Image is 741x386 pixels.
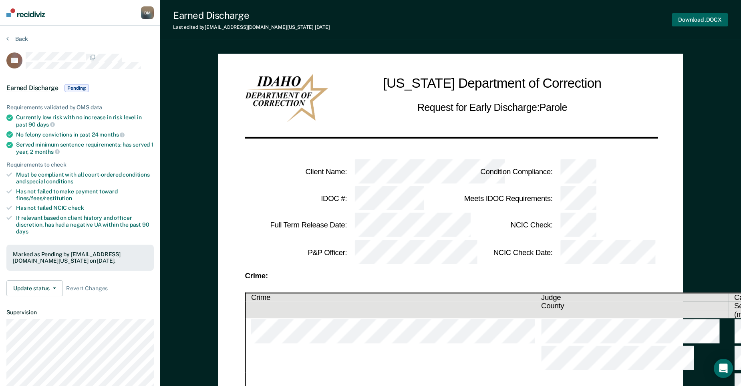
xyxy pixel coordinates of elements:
td: Full Term Release Date : [245,212,348,239]
div: Requirements validated by OMS data [6,104,154,111]
div: Last edited by [EMAIL_ADDRESS][DOMAIN_NAME][US_STATE] [173,24,330,30]
div: Earned Discharge [173,10,330,21]
div: If relevant based on client history and officer discretion, has had a negative UA within the past 90 [16,215,154,235]
td: Meets IDOC Requirements : [451,185,554,212]
button: BM [141,6,154,19]
td: Condition Compliance : [451,159,554,185]
td: NCIC Check Date : [451,239,554,266]
img: Recidiviz [6,8,45,17]
td: Client Name : [245,159,348,185]
span: Revert Changes [66,285,108,292]
div: Marked as Pending by [EMAIL_ADDRESS][DOMAIN_NAME][US_STATE] on [DATE]. [13,251,147,265]
span: months [99,131,125,138]
img: IDOC Logo [245,74,328,122]
div: Must be compliant with all court-ordered conditions and special [16,171,154,185]
span: Pending [64,84,89,92]
button: Update status [6,280,63,296]
td: IDOC # : [245,185,348,212]
span: conditions [46,178,73,185]
span: months [34,149,60,155]
th: Judge [536,293,729,302]
h2: Request for Early Discharge: Parole [417,101,567,115]
span: Earned Discharge [6,84,58,92]
h1: [US_STATE] Department of Correction [383,74,602,94]
div: B M [141,6,154,19]
div: Crime: [245,272,656,279]
span: check [68,205,84,211]
div: Open Intercom Messenger [714,359,733,378]
button: Back [6,35,28,42]
span: days [16,228,28,235]
span: days [37,121,55,128]
dt: Supervision [6,309,154,316]
div: No felony convictions in past 24 [16,131,154,138]
span: fines/fees/restitution [16,195,72,201]
td: NCIC Check : [451,212,554,239]
th: County [536,302,729,310]
div: Served minimum sentence requirements: has served 1 year, 2 [16,141,154,155]
span: [DATE] [315,24,330,30]
div: Requirements to check [6,161,154,168]
th: Crime [246,293,536,302]
td: P&P Officer : [245,239,348,266]
button: Download .DOCX [672,13,728,26]
div: Currently low risk with no increase in risk level in past 90 [16,114,154,128]
div: Has not failed NCIC [16,205,154,211]
div: Has not failed to make payment toward [16,188,154,202]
